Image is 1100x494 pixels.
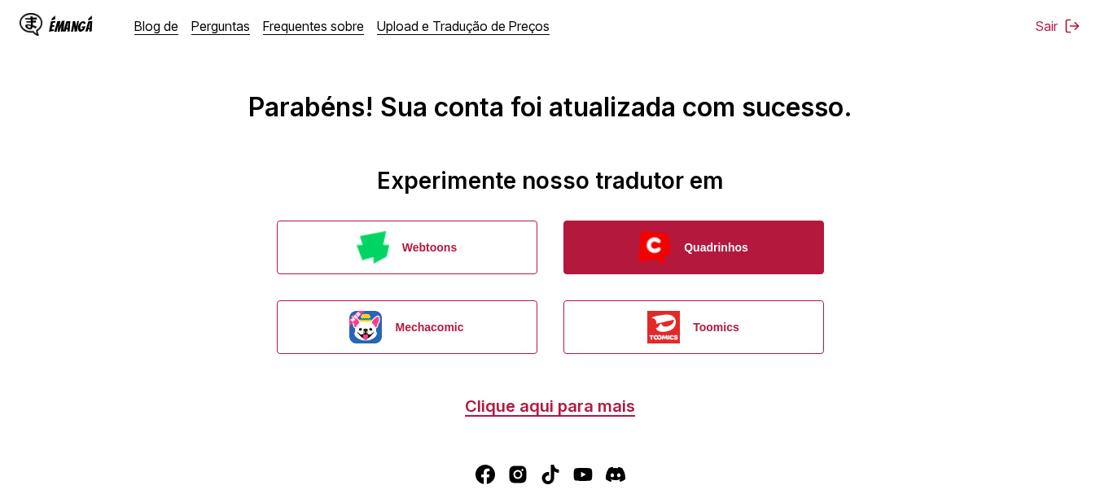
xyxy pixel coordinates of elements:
[1064,18,1080,34] img: sair
[563,221,824,274] button: Quadrinhos
[541,465,560,484] img: IsManga TikTok
[277,300,537,354] button: Mechacomic
[20,13,42,36] img: Logotipo IsManga
[475,465,495,484] img: IsManga Facebook
[573,465,593,484] img: IsManga YouTube
[402,241,457,254] font: Webtoons
[377,18,550,34] a: Upload e Tradução de Preços
[263,18,364,34] a: Frequentes sobre
[563,300,824,354] button: Toomics
[693,321,739,334] font: Toomics
[684,241,748,254] font: Quadrinhos
[49,19,92,34] font: ÉMangá
[647,311,680,343] img: Toomics
[134,18,178,34] a: Blog de
[1036,18,1080,34] button: Sair
[395,321,463,334] font: Mechacomic
[191,18,250,34] a: Perguntas
[508,465,528,484] img: Instagram IsManga
[606,465,625,484] a: Discórdia
[277,221,537,274] button: Webtoons
[465,396,635,416] a: Clique aqui para mais
[20,13,121,39] a: Logotipo IsMangaÉMangá
[475,465,495,484] a: Facebook
[248,91,852,123] font: Parabéns! Sua conta foi atualizada com sucesso.
[1036,18,1058,34] font: Sair
[508,465,528,484] a: Instagram
[357,231,389,264] img: Webtoons
[377,167,724,195] font: Experimente nosso tradutor em
[541,465,560,484] a: TikTok
[349,311,382,343] img: Mechacomic
[573,465,593,484] a: YouTube
[638,231,671,264] img: Quadrinhos
[606,465,625,484] img: IsManga Discord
